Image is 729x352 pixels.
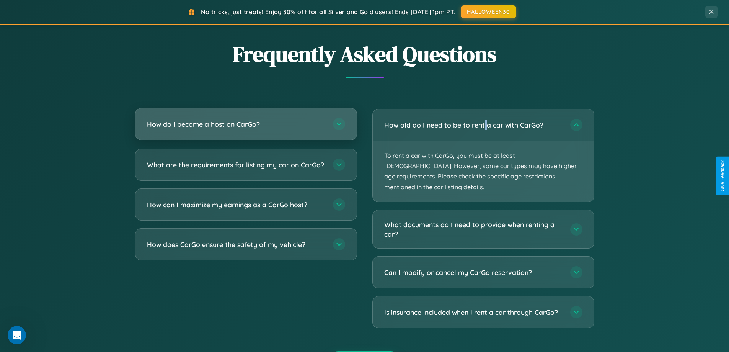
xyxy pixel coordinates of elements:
span: No tricks, just treats! Enjoy 30% off for all Silver and Gold users! Ends [DATE] 1pm PT. [201,8,455,16]
h3: Is insurance included when I rent a car through CarGo? [384,308,563,317]
h3: Can I modify or cancel my CarGo reservation? [384,268,563,277]
h3: What are the requirements for listing my car on CarGo? [147,160,325,170]
h3: How do I become a host on CarGo? [147,120,325,129]
button: HALLOWEEN30 [461,5,516,18]
h3: How old do I need to be to rent a car with CarGo? [384,120,563,130]
iframe: Intercom live chat [8,326,26,344]
div: Give Feedback [720,160,725,192]
p: To rent a car with CarGo, you must be at least [DEMOGRAPHIC_DATA]. However, some car types may ha... [373,141,594,202]
h3: How can I maximize my earnings as a CarGo host? [147,200,325,210]
h2: Frequently Asked Questions [135,39,594,69]
h3: How does CarGo ensure the safety of my vehicle? [147,240,325,249]
h3: What documents do I need to provide when renting a car? [384,220,563,239]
